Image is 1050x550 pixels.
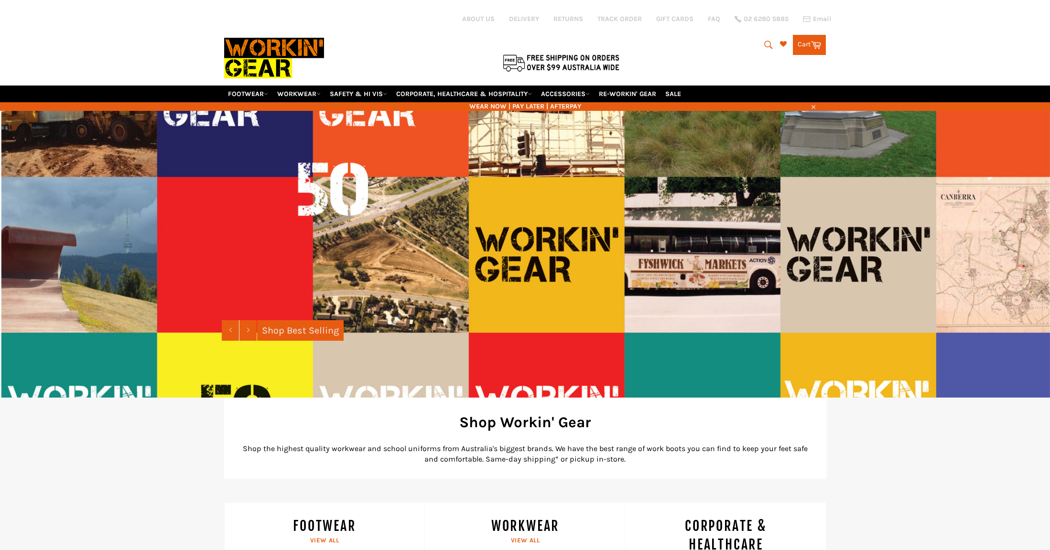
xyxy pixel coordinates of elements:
a: SALE [661,86,685,102]
a: Shop Best Selling [257,320,344,341]
a: DELIVERY [509,14,539,23]
a: FAQ [708,14,720,23]
a: SAFETY & HI VIS [326,86,391,102]
a: 02 6280 5885 [735,16,789,22]
img: Workin Gear leaders in Workwear, Safety Boots, PPE, Uniforms. Australia's No.1 in Workwear [224,31,324,85]
p: Shop the highest quality workwear and school uniforms from Australia's biggest brands. We have th... [238,443,812,464]
a: Email [803,15,831,23]
a: GIFT CARDS [656,14,693,23]
a: ACCESSORIES [537,86,594,102]
a: WORKWEAR [273,86,325,102]
span: Email [813,16,831,22]
a: CORPORATE, HEALTHCARE & HOSPITALITY [392,86,536,102]
img: Flat $9.95 shipping Australia wide [501,53,621,73]
a: FOOTWEAR [224,86,272,102]
a: TRACK ORDER [597,14,642,23]
span: 02 6280 5885 [744,16,789,22]
h2: Shop Workin' Gear [238,412,812,432]
a: RE-WORKIN' GEAR [595,86,660,102]
span: WEAR NOW | PAY LATER | AFTERPAY [224,102,826,111]
a: RETURNS [553,14,583,23]
a: ABOUT US [462,14,495,23]
a: Cart [793,35,826,55]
